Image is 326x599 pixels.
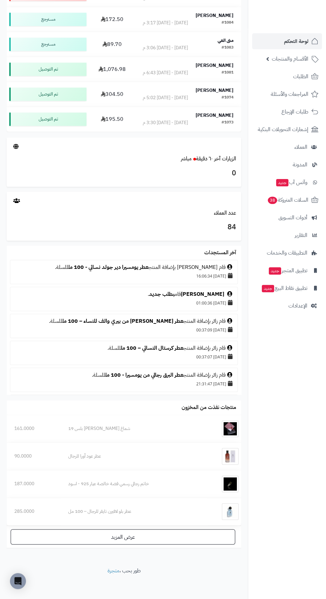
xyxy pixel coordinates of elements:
[222,448,239,465] img: عطر عود أورا للرجال
[276,179,288,186] span: جديد
[293,160,307,169] span: المدونة
[14,453,53,460] div: 90.0000
[181,155,192,163] small: مباشر
[222,70,234,76] div: #1081
[196,112,234,119] strong: [PERSON_NAME]
[214,209,236,217] a: عدد العملاء
[89,7,135,32] td: 172.50
[9,88,86,101] div: تم التوصيل
[252,33,322,49] a: لوحة التحكم
[284,37,308,46] span: لوحة التحكم
[11,529,235,544] a: عرض المزيد
[252,227,322,243] a: التقارير
[149,290,175,298] a: بطلب جديد
[262,285,274,292] span: جديد
[14,481,53,487] div: 187.0000
[275,178,307,187] span: وآتس آب
[252,121,322,137] a: إشعارات التحويلات البنكية
[222,95,234,101] div: #1074
[222,420,239,437] img: شماغ البسام بلس 19
[267,248,307,258] span: التطبيقات والخدمات
[105,371,183,379] a: عطر البرق رجالي من يومسيرا - 100 مل
[14,271,234,281] div: [DATE] 16:06:34
[9,63,86,76] div: تم التوصيل
[9,13,86,26] div: مسترجع
[89,57,135,82] td: 1,076.98
[293,72,308,81] span: الطلبات
[14,344,234,352] div: قام زائر بإضافة المنتج للسلة.
[14,264,234,271] div: قام [PERSON_NAME] بإضافة المنتج للسلة.
[295,231,307,240] span: التقارير
[252,192,322,208] a: السلات المتروكة38
[252,139,322,155] a: العملاء
[14,371,234,379] div: قام زائر بإضافة المنتج للسلة.
[268,197,277,204] span: 38
[252,86,322,102] a: المراجعات والأسئلة
[222,20,234,26] div: #1084
[269,267,281,275] span: جديد
[272,54,308,64] span: الأقسام والمنتجات
[268,266,307,275] span: تطبيق المتجر
[252,157,322,173] a: المدونة
[62,317,183,325] a: عطر [PERSON_NAME] من بيري والف للنساء – 100 مل
[294,142,307,152] span: العملاء
[9,38,86,51] div: مسترجع
[222,476,239,492] img: خاتم رجالي رسمي فضة خالصة عيار 925 - اسود
[222,503,239,520] img: عطر بلو لافيرن تايقر للرجال – 100 مل
[12,222,236,233] h3: 84
[281,107,308,116] span: طلبات الإرجاع
[143,70,188,76] div: [DATE] - [DATE] 6:43 م
[14,352,234,361] div: [DATE] 00:37:07
[196,62,234,69] strong: [PERSON_NAME]
[14,508,53,515] div: 285.0000
[14,298,234,307] div: [DATE] 01:00:36
[14,317,234,325] div: قام زائر بإضافة المنتج للسلة.
[271,90,308,99] span: المراجعات والأسئلة
[89,32,135,57] td: 89.70
[252,245,322,261] a: التطبيقات والخدمات
[68,263,148,271] a: عطر يومسيرا دير جولد نسائي - 100 مل
[258,125,308,134] span: إشعارات التحويلات البنكية
[288,301,307,310] span: الإعدادات
[89,82,135,106] td: 304.50
[68,453,200,460] div: عطر عود أورا للرجال
[143,119,188,126] div: [DATE] - [DATE] 3:30 م
[261,284,307,293] span: تطبيق نقاط البيع
[143,20,188,26] div: [DATE] - [DATE] 3:17 م
[68,508,200,515] div: عطر بلو لافيرن تايقر للرجال – 100 مل
[278,213,307,222] span: أدوات التسويق
[252,69,322,85] a: الطلبات
[222,119,234,126] div: #1073
[14,291,234,298] div: قام .
[252,210,322,226] a: أدوات التسويق
[68,481,200,487] div: خاتم رجالي رسمي فضة خالصة عيار 925 - اسود
[143,45,188,51] div: [DATE] - [DATE] 3:06 م
[14,379,234,388] div: [DATE] 21:31:47
[196,12,234,19] strong: [PERSON_NAME]
[267,195,308,205] span: السلات المتروكة
[89,107,135,131] td: 195.50
[281,15,320,29] img: logo-2.png
[181,290,224,298] a: [PERSON_NAME]
[196,87,234,94] strong: [PERSON_NAME]
[181,155,236,163] a: الزيارات آخر ٦٠ دقيقةمباشر
[10,573,26,589] div: Open Intercom Messenger
[252,298,322,314] a: الإعدادات
[218,37,234,44] strong: منى العي
[14,325,234,334] div: [DATE] 00:37:09
[14,425,53,432] div: 161.0000
[252,263,322,279] a: تطبيق المتجرجديد
[182,405,236,411] h3: منتجات نفذت من المخزون
[252,174,322,190] a: وآتس آبجديد
[12,168,236,179] h3: 0
[68,425,200,432] div: شماغ [PERSON_NAME] بلس 19
[222,45,234,51] div: #1083
[252,104,322,120] a: طلبات الإرجاع
[204,250,236,256] h3: آخر المستجدات
[252,280,322,296] a: تطبيق نقاط البيعجديد
[9,112,86,126] div: تم التوصيل
[121,344,183,352] a: عطر كرستال النسائي – 100 مل
[143,95,188,101] div: [DATE] - [DATE] 5:02 م
[107,566,119,574] a: متجرة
